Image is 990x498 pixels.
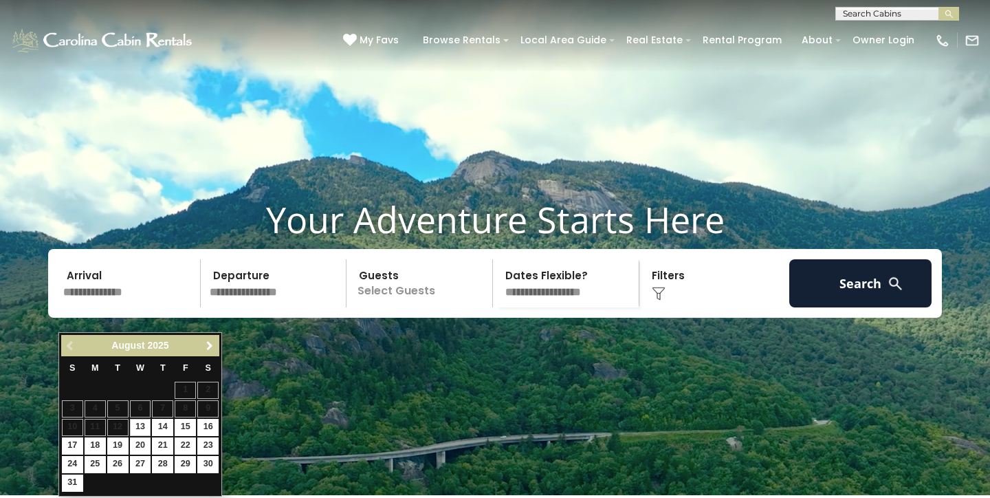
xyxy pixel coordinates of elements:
[514,30,613,51] a: Local Area Guide
[795,30,839,51] a: About
[160,363,166,373] span: Thursday
[130,456,151,473] a: 27
[152,419,173,436] a: 14
[62,456,83,473] a: 24
[619,30,690,51] a: Real Estate
[652,287,665,301] img: filter--v1.png
[107,437,129,455] a: 19
[846,30,921,51] a: Owner Login
[147,340,168,351] span: 2025
[887,275,904,292] img: search-regular-white.png
[965,33,980,48] img: mail-regular-white.png
[85,456,106,473] a: 25
[696,30,789,51] a: Rental Program
[62,437,83,455] a: 17
[789,259,932,307] button: Search
[175,437,196,455] a: 22
[175,456,196,473] a: 29
[206,363,211,373] span: Saturday
[935,33,950,48] img: phone-regular-white.png
[69,363,75,373] span: Sunday
[152,437,173,455] a: 21
[130,419,151,436] a: 13
[10,27,196,54] img: White-1-1-2.png
[351,259,492,307] p: Select Guests
[201,337,218,354] a: Next
[10,198,980,241] h1: Your Adventure Starts Here
[85,437,106,455] a: 18
[115,363,120,373] span: Tuesday
[62,475,83,492] a: 31
[197,419,219,436] a: 16
[183,363,188,373] span: Friday
[360,33,399,47] span: My Favs
[91,363,99,373] span: Monday
[204,340,215,351] span: Next
[152,456,173,473] a: 28
[416,30,507,51] a: Browse Rentals
[130,437,151,455] a: 20
[107,456,129,473] a: 26
[175,419,196,436] a: 15
[197,437,219,455] a: 23
[136,363,144,373] span: Wednesday
[197,456,219,473] a: 30
[111,340,144,351] span: August
[343,33,402,48] a: My Favs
